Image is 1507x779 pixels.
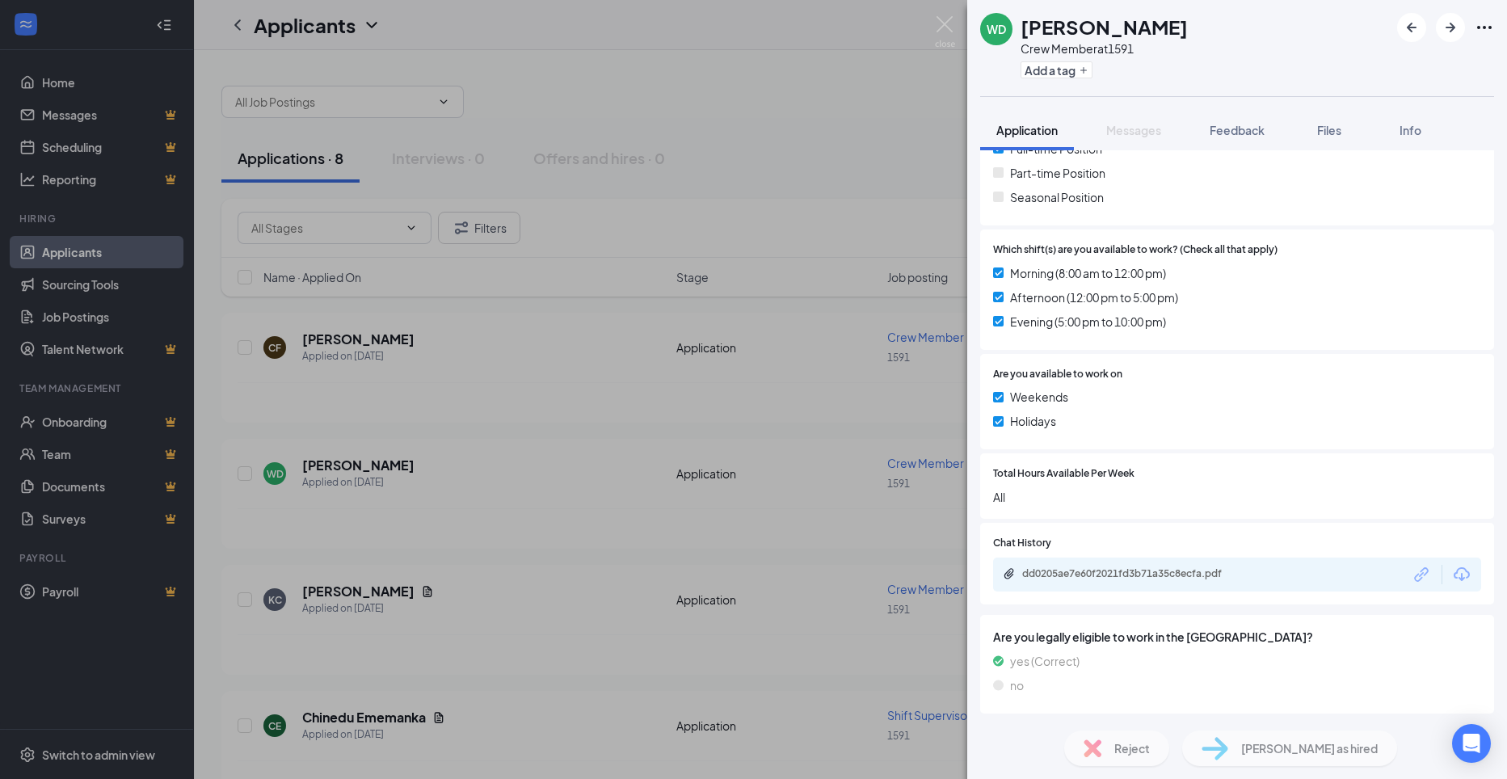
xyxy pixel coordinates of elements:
[987,21,1006,37] div: WD
[1441,18,1460,37] svg: ArrowRight
[993,536,1051,551] span: Chat History
[1010,652,1080,670] span: yes (Correct)
[1021,40,1188,57] div: Crew Member at 1591
[1452,724,1491,763] div: Open Intercom Messenger
[1317,123,1341,137] span: Files
[1397,13,1426,42] button: ArrowLeftNew
[1021,61,1092,78] button: PlusAdd a tag
[1010,288,1178,306] span: Afternoon (12:00 pm to 5:00 pm)
[1412,564,1433,585] svg: Link
[1210,123,1265,137] span: Feedback
[996,123,1058,137] span: Application
[1475,18,1494,37] svg: Ellipses
[993,242,1278,258] span: Which shift(s) are you available to work? (Check all that apply)
[1022,567,1248,580] div: dd0205ae7e60f2021fd3b71a35c8ecfa.pdf
[1402,18,1421,37] svg: ArrowLeftNew
[1436,13,1465,42] button: ArrowRight
[1400,123,1421,137] span: Info
[1452,565,1471,584] svg: Download
[1010,164,1105,182] span: Part-time Position
[993,628,1481,646] span: Are you legally eligible to work in the [GEOGRAPHIC_DATA]?
[1010,388,1068,406] span: Weekends
[993,466,1134,482] span: Total Hours Available Per Week
[993,488,1481,506] span: All
[1003,567,1265,583] a: Paperclipdd0205ae7e60f2021fd3b71a35c8ecfa.pdf
[993,367,1122,382] span: Are you available to work on
[1010,188,1104,206] span: Seasonal Position
[1079,65,1088,75] svg: Plus
[1021,13,1188,40] h1: [PERSON_NAME]
[1010,264,1166,282] span: Morning (8:00 am to 12:00 pm)
[1003,567,1016,580] svg: Paperclip
[1010,412,1056,430] span: Holidays
[1010,313,1166,331] span: Evening (5:00 pm to 10:00 pm)
[1010,676,1024,694] span: no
